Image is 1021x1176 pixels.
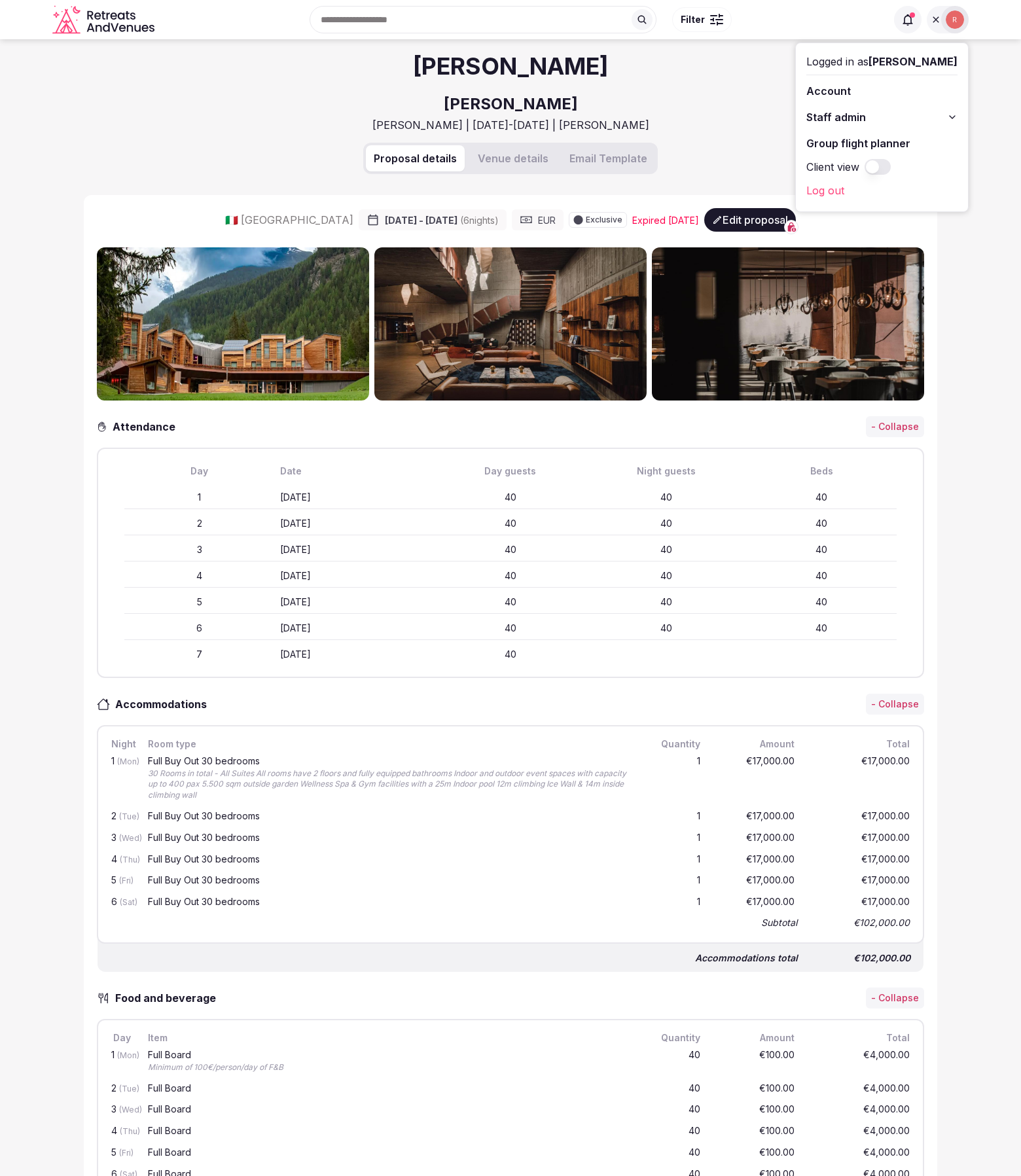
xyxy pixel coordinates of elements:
[280,569,431,582] div: [DATE]
[640,1081,703,1097] div: 40
[591,622,742,635] div: 40
[746,517,897,530] div: 40
[866,416,924,437] button: - Collapse
[435,491,586,504] div: 40
[109,1031,135,1045] div: Day
[280,648,431,661] div: [DATE]
[808,1124,912,1140] div: €4,000.00
[806,133,958,154] a: Group flight planner
[124,517,275,530] div: 2
[109,852,135,868] div: 4
[808,737,912,751] div: Total
[148,855,627,864] div: Full Buy Out 30 bedrooms
[435,569,586,582] div: 40
[808,895,912,911] div: €17,000.00
[120,897,137,907] span: (Sat)
[640,830,703,847] div: 1
[435,596,586,609] div: 40
[120,855,140,864] span: (Thu)
[119,833,142,843] span: (Wed)
[124,648,275,661] div: 7
[808,1031,912,1045] div: Total
[806,180,958,201] a: Log out
[109,754,135,804] div: 1
[225,213,238,227] button: 🇮🇹
[460,215,499,226] span: ( 6 night s )
[586,216,622,224] span: Exclusive
[591,596,742,609] div: 40
[148,811,627,821] div: Full Buy Out 30 bedrooms
[145,1031,630,1045] div: Item
[241,213,353,227] span: [GEOGRAPHIC_DATA]
[591,517,742,530] div: 40
[124,491,275,504] div: 1
[444,93,578,115] h2: [PERSON_NAME]
[109,830,135,847] div: 3
[761,916,797,929] div: Subtotal
[640,754,703,804] div: 1
[746,543,897,556] div: 40
[713,873,797,889] div: €17,000.00
[435,543,586,556] div: 40
[385,214,499,227] span: [DATE] - [DATE]
[946,10,964,29] img: Ryan Sanford
[225,213,238,226] span: 🇮🇹
[110,990,229,1006] h3: Food and beverage
[124,569,275,582] div: 4
[109,1081,135,1097] div: 2
[640,1048,703,1076] div: 40
[713,1031,797,1045] div: Amount
[704,208,796,232] button: Edit proposal
[280,596,431,609] div: [DATE]
[808,830,912,847] div: €17,000.00
[145,737,630,751] div: Room type
[640,873,703,889] div: 1
[119,1148,134,1158] span: (Fri)
[148,1062,627,1073] div: Minimum of 100€/person/day of F&B
[713,895,797,911] div: €17,000.00
[713,1048,797,1076] div: €100.00
[280,465,431,478] div: Date
[632,214,699,227] div: Expire d [DATE]
[562,145,655,171] button: Email Template
[640,1145,703,1162] div: 40
[869,55,958,68] span: [PERSON_NAME]
[435,465,586,478] div: Day guests
[808,949,913,967] div: €102,000.00
[713,852,797,868] div: €17,000.00
[109,737,135,751] div: Night
[681,13,705,26] span: Filter
[806,109,866,125] span: Staff admin
[746,569,897,582] div: 40
[640,809,703,825] div: 1
[124,596,275,609] div: 5
[148,1148,627,1157] div: Full Board
[280,543,431,556] div: [DATE]
[808,852,912,868] div: €17,000.00
[109,1048,135,1076] div: 1
[148,876,627,885] div: Full Buy Out 30 bedrooms
[808,873,912,889] div: €17,000.00
[808,1048,912,1076] div: €4,000.00
[713,1124,797,1140] div: €100.00
[713,830,797,847] div: €17,000.00
[374,247,647,401] img: Gallery photo 2
[713,1081,797,1097] div: €100.00
[148,897,627,906] div: Full Buy Out 30 bedrooms
[109,1124,135,1140] div: 4
[806,107,958,128] button: Staff admin
[808,1081,912,1097] div: €4,000.00
[119,1084,139,1094] span: (Tue)
[591,491,742,504] div: 40
[808,1145,912,1162] div: €4,000.00
[372,118,649,132] h3: [PERSON_NAME] | [DATE]-[DATE] | [PERSON_NAME]
[746,491,897,504] div: 40
[591,543,742,556] div: 40
[672,7,732,32] button: Filter
[713,737,797,751] div: Amount
[808,809,912,825] div: €17,000.00
[148,1050,627,1060] div: Full Board
[806,159,859,175] label: Client view
[640,1102,703,1118] div: 40
[117,757,139,766] span: (Mon)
